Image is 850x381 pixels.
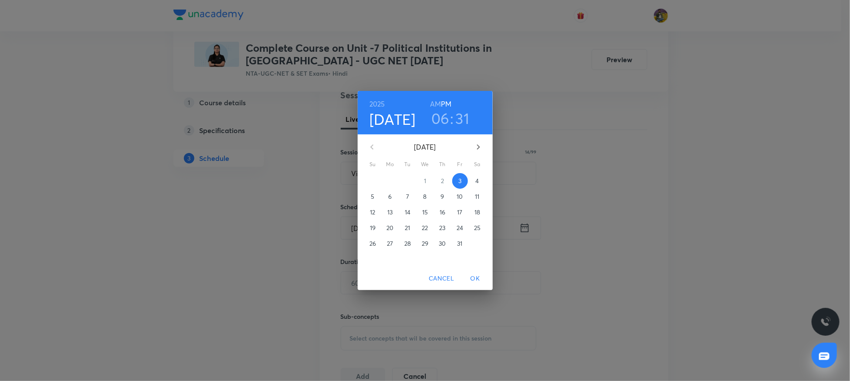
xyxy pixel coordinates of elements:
p: 5 [371,192,374,201]
p: 8 [423,192,427,201]
p: 19 [370,224,376,232]
button: 18 [470,204,485,220]
p: 24 [457,224,463,232]
p: 20 [386,224,393,232]
span: Cancel [429,273,454,284]
h3: : [450,109,454,127]
p: 13 [387,208,393,217]
span: We [417,160,433,169]
p: [DATE] [383,142,468,152]
button: 22 [417,220,433,236]
p: 21 [405,224,410,232]
span: OK [465,273,486,284]
button: 20 [383,220,398,236]
p: 3 [458,177,461,185]
button: 17 [452,204,468,220]
p: 31 [457,239,462,248]
button: 26 [365,236,381,251]
button: 27 [383,236,398,251]
p: 4 [475,177,479,185]
span: Fr [452,160,468,169]
span: Sa [470,160,485,169]
button: 30 [435,236,450,251]
button: 7 [400,189,416,204]
p: 17 [457,208,462,217]
span: Th [435,160,450,169]
p: 27 [387,239,393,248]
button: 25 [470,220,485,236]
p: 11 [475,192,479,201]
button: 24 [452,220,468,236]
p: 26 [369,239,376,248]
p: 12 [370,208,375,217]
span: Tu [400,160,416,169]
button: 3 [452,173,468,189]
button: AM [430,98,441,110]
p: 16 [440,208,445,217]
button: 2025 [369,98,385,110]
span: Mo [383,160,398,169]
button: PM [441,98,451,110]
button: [DATE] [369,110,416,128]
button: 4 [470,173,485,189]
p: 10 [457,192,463,201]
button: 9 [435,189,450,204]
button: 23 [435,220,450,236]
p: 15 [422,208,428,217]
button: Cancel [425,271,457,287]
p: 9 [440,192,444,201]
button: 12 [365,204,381,220]
p: 6 [388,192,392,201]
button: 19 [365,220,381,236]
p: 23 [439,224,445,232]
p: 22 [422,224,428,232]
p: 30 [439,239,446,248]
button: OK [461,271,489,287]
p: 25 [474,224,481,232]
p: 18 [474,208,480,217]
span: Su [365,160,381,169]
button: 29 [417,236,433,251]
p: 14 [405,208,410,217]
button: 11 [470,189,485,204]
button: 31 [456,109,470,127]
button: 15 [417,204,433,220]
button: 8 [417,189,433,204]
button: 10 [452,189,468,204]
button: 06 [431,109,450,127]
button: 31 [452,236,468,251]
button: 28 [400,236,416,251]
p: 7 [406,192,409,201]
p: 29 [422,239,428,248]
button: 14 [400,204,416,220]
button: 6 [383,189,398,204]
p: 28 [404,239,411,248]
button: 21 [400,220,416,236]
button: 5 [365,189,381,204]
button: 16 [435,204,450,220]
button: 13 [383,204,398,220]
